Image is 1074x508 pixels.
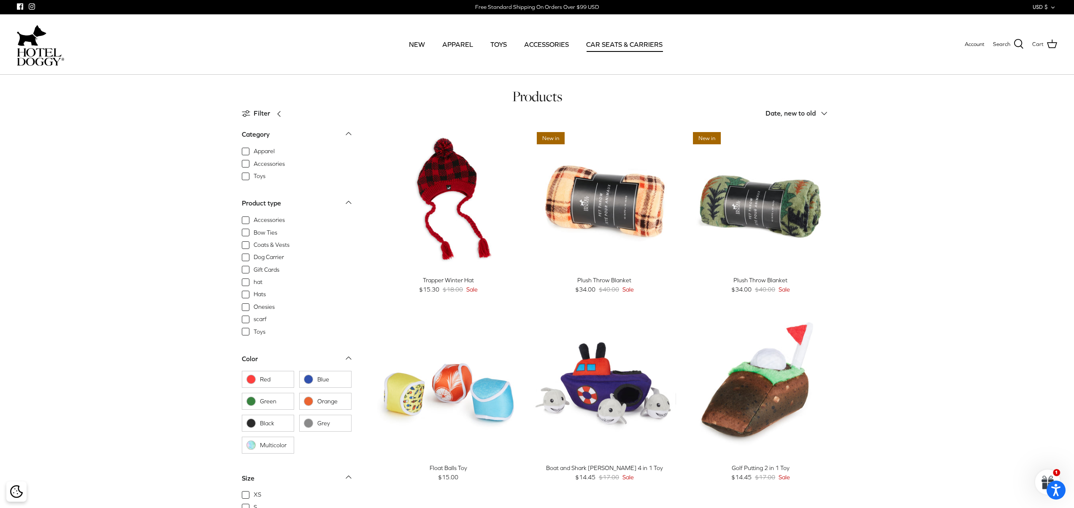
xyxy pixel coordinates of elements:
[419,285,439,294] span: $15.30
[965,41,985,47] span: Account
[242,197,352,216] a: Product type
[254,303,275,311] span: Onesies
[779,285,790,294] span: Sale
[965,40,985,49] a: Account
[689,463,832,482] a: Golf Putting 2 in 1 Toy $14.45 $17.00 Sale
[254,229,277,237] span: Bow Ties
[435,30,481,59] a: APPAREL
[443,285,463,294] span: $18.00
[242,129,270,140] div: Category
[755,473,775,482] span: $17.00
[254,266,279,274] span: Gift Cards
[254,328,265,336] span: Toys
[254,491,261,499] span: XS
[731,285,752,294] span: $34.00
[689,128,832,271] a: Plush Throw Blanket
[242,128,352,147] a: Category
[1032,39,1057,50] a: Cart
[254,315,267,324] span: scarf
[377,128,520,271] a: Trapper Winter Hat
[17,3,23,10] a: Facebook
[438,473,458,482] span: $15.00
[242,87,833,105] h1: Products
[377,463,520,482] a: Float Balls Toy $15.00
[731,473,752,482] span: $14.45
[993,40,1010,49] span: Search
[260,397,289,406] span: Green
[575,285,595,294] span: $34.00
[260,376,289,384] span: Red
[242,354,258,365] div: Color
[254,172,265,181] span: Toys
[475,3,599,11] div: Free Standard Shipping On Orders Over $99 USD
[483,30,514,59] a: TOYS
[17,48,64,66] img: hoteldoggycom
[125,30,946,59] div: Primary navigation
[17,23,46,48] img: dog-icon.svg
[401,30,433,59] a: NEW
[533,463,676,473] div: Boat and Shark [PERSON_NAME] 4 in 1 Toy
[537,132,565,144] span: New in
[377,276,520,285] div: Trapper Winter Hat
[242,352,352,371] a: Color
[254,108,270,119] span: Filter
[622,473,634,482] span: Sale
[599,473,619,482] span: $17.00
[242,198,281,209] div: Product type
[317,419,347,428] span: Grey
[475,1,599,14] a: Free Standard Shipping On Orders Over $99 USD
[533,316,676,459] a: Boat and Shark Burrow 4 in 1 Toy
[575,473,595,482] span: $14.45
[779,473,790,482] span: Sale
[693,132,721,144] span: New in
[317,376,347,384] span: Blue
[579,30,670,59] a: CAR SEATS & CARRIERS
[689,276,832,295] a: Plush Throw Blanket $34.00 $40.00 Sale
[533,128,676,271] a: Plush Throw Blanket
[1032,40,1044,49] span: Cart
[766,109,816,117] span: Date, new to old
[260,419,289,428] span: Black
[9,484,24,499] button: Cookie policy
[533,276,676,295] a: Plush Throw Blanket $34.00 $40.00 Sale
[377,463,520,473] div: Float Balls Toy
[254,290,266,299] span: Hats
[242,471,352,490] a: Size
[622,285,634,294] span: Sale
[537,320,567,332] span: 15% off
[766,104,833,123] button: Date, new to old
[254,241,289,249] span: Coats & Vests
[254,278,262,286] span: hat
[689,463,832,473] div: Golf Putting 2 in 1 Toy
[254,216,285,224] span: Accessories
[10,485,23,498] img: Cookie policy
[533,276,676,285] div: Plush Throw Blanket
[693,320,723,332] span: 15% off
[242,473,254,484] div: Size
[517,30,576,59] a: ACCESSORIES
[29,3,35,10] a: Instagram
[533,463,676,482] a: Boat and Shark [PERSON_NAME] 4 in 1 Toy $14.45 $17.00 Sale
[599,285,619,294] span: $40.00
[254,160,285,168] span: Accessories
[317,397,347,406] span: Orange
[242,103,287,124] a: Filter
[993,39,1024,50] a: Search
[377,316,520,459] a: Float Balls Toy
[466,285,478,294] span: Sale
[381,132,411,144] span: 15% off
[6,481,27,502] div: Cookie policy
[689,276,832,285] div: Plush Throw Blanket
[689,316,832,459] a: Golf Putting 2 in 1 Toy
[260,441,289,450] span: Multicolor
[254,253,284,262] span: Dog Carrier
[755,285,775,294] span: $40.00
[17,23,64,66] a: hoteldoggycom
[377,276,520,295] a: Trapper Winter Hat $15.30 $18.00 Sale
[254,147,275,156] span: Apparel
